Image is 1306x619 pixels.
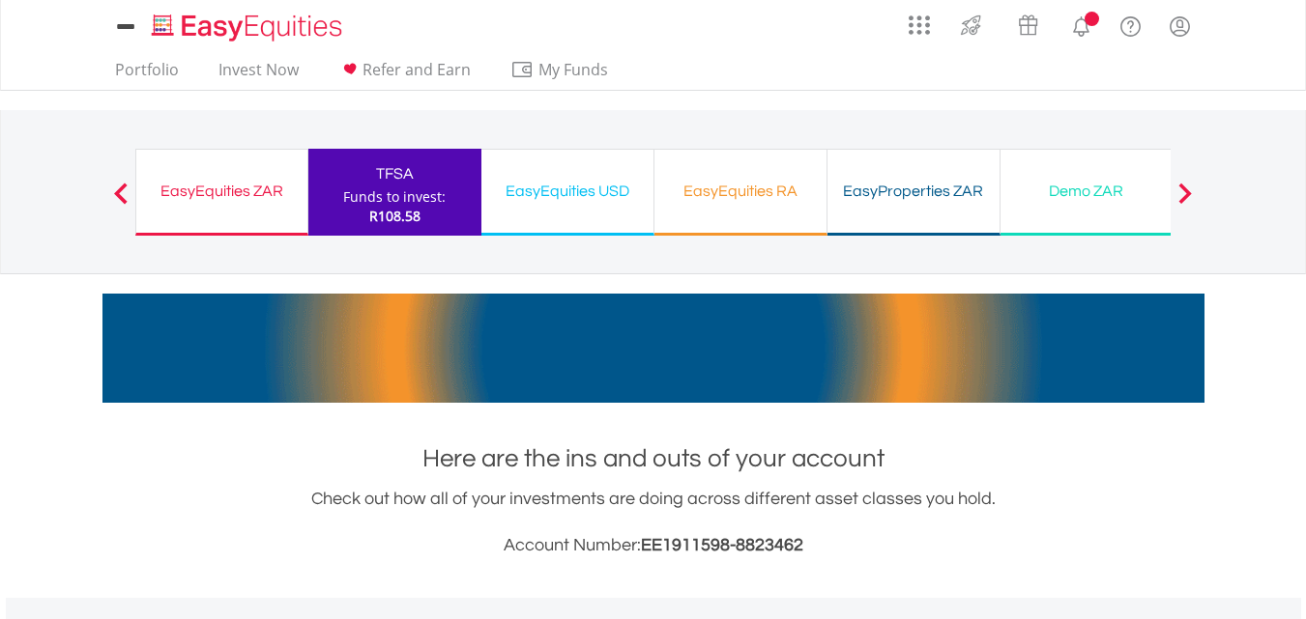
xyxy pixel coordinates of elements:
[839,178,988,205] div: EasyProperties ZAR
[107,60,187,90] a: Portfolio
[320,160,470,187] div: TFSA
[102,532,1204,559] h3: Account Number:
[955,10,987,41] img: thrive-v2.svg
[1012,178,1161,205] div: Demo ZAR
[102,192,140,211] button: Previous
[510,57,637,82] span: My Funds
[666,178,815,205] div: EasyEquities RA
[1155,5,1204,47] a: My Profile
[1166,192,1204,211] button: Next
[641,536,803,554] span: EE1911598-8823462
[211,60,306,90] a: Invest Now
[102,486,1204,559] div: Check out how all of your investments are doing across different asset classes you hold.
[1057,5,1106,43] a: Notifications
[144,5,350,43] a: Home page
[148,178,296,205] div: EasyEquities ZAR
[363,59,471,80] span: Refer and Earn
[343,187,446,207] div: Funds to invest:
[896,5,943,36] a: AppsGrid
[493,178,642,205] div: EasyEquities USD
[369,207,421,225] span: R108.58
[909,14,930,36] img: grid-menu-icon.svg
[1106,5,1155,43] a: FAQ's and Support
[102,441,1204,476] h1: Here are the ins and outs of your account
[1012,10,1044,41] img: vouchers-v2.svg
[102,294,1204,403] img: EasyMortage Promotion Banner
[331,60,479,90] a: Refer and Earn
[148,12,350,43] img: EasyEquities_Logo.png
[1000,5,1057,41] a: Vouchers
